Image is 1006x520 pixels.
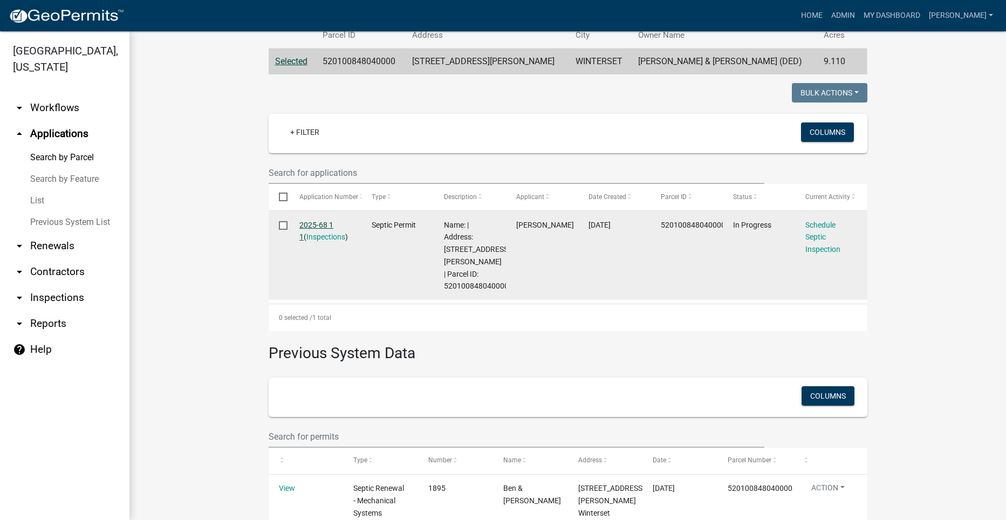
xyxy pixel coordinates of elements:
datatable-header-cell: Type [361,184,434,210]
th: City [569,23,632,48]
datatable-header-cell: Number [418,448,493,474]
datatable-header-cell: Type [343,448,418,474]
div: ( ) [299,219,351,244]
span: Name: | Address: 2330 ST CHARLES RD | Parcel ID: 520100848040000 [444,221,510,291]
datatable-header-cell: Date [642,448,717,474]
td: WINTERSET [569,49,632,75]
a: My Dashboard [859,5,925,26]
i: arrow_drop_down [13,291,26,304]
span: Septic Renewal - Mechanical Systems [353,484,404,517]
td: 520100848040000 [316,49,406,75]
a: Selected [275,56,307,66]
a: Admin [827,5,859,26]
span: Date Created [588,193,626,201]
span: 520100848040000 [661,221,726,229]
a: Schedule Septic Inspection [805,221,840,254]
input: Search for permits [269,426,765,448]
datatable-header-cell: Date Created [578,184,651,210]
span: Status [733,193,752,201]
a: Home [797,5,827,26]
button: Columns [801,122,854,142]
span: Application Number [299,193,358,201]
span: 0 selected / [279,314,312,321]
i: arrow_drop_down [13,265,26,278]
button: Action [803,482,853,498]
datatable-header-cell: Parcel Number [717,448,792,474]
datatable-header-cell: Name [493,448,568,474]
span: Rick Rogers [516,221,574,229]
th: Parcel ID [316,23,406,48]
span: Septic Permit [372,221,416,229]
datatable-header-cell: Status [723,184,795,210]
button: Bulk Actions [792,83,867,102]
a: 2025-68 1 1 [299,221,333,242]
div: 1 total [269,304,867,331]
span: 520100848040000 [728,484,792,492]
datatable-header-cell: Applicant [506,184,578,210]
span: Address [578,456,602,464]
a: View [279,484,295,492]
span: Type [372,193,386,201]
span: Ben & Sara Moetsch [503,484,561,505]
a: [PERSON_NAME] [925,5,997,26]
datatable-header-cell: Description [434,184,506,210]
i: arrow_drop_up [13,127,26,140]
datatable-header-cell: Current Activity [795,184,867,210]
span: In Progress [733,221,771,229]
datatable-header-cell: Application Number [289,184,361,210]
td: 9.110 [817,49,853,75]
span: Current Activity [805,193,850,201]
h3: Previous System Data [269,331,867,365]
th: Acres [817,23,853,48]
button: Columns [802,386,854,406]
datatable-header-cell: Address [568,448,643,474]
datatable-header-cell: Parcel ID [651,184,723,210]
span: Parcel ID [661,193,687,201]
span: 06/24/2025 [588,221,611,229]
span: 4/5/2022 [653,484,675,492]
th: Owner Name [632,23,817,48]
a: + Filter [282,122,328,142]
span: Type [353,456,367,464]
span: Name [503,456,521,464]
th: Address [406,23,569,48]
span: Parcel Number [728,456,771,464]
span: 2330 St. Charles Rd. Winterset [578,484,645,517]
td: [STREET_ADDRESS][PERSON_NAME] [406,49,569,75]
span: Description [444,193,477,201]
datatable-header-cell: Select [269,184,289,210]
td: [PERSON_NAME] & [PERSON_NAME] (DED) [632,49,817,75]
span: Date [653,456,666,464]
input: Search for applications [269,162,765,184]
a: Inspections [306,232,345,241]
i: help [13,343,26,356]
i: arrow_drop_down [13,317,26,330]
span: Applicant [516,193,544,201]
i: arrow_drop_down [13,240,26,252]
i: arrow_drop_down [13,101,26,114]
span: 1895 [428,484,446,492]
span: Number [428,456,452,464]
